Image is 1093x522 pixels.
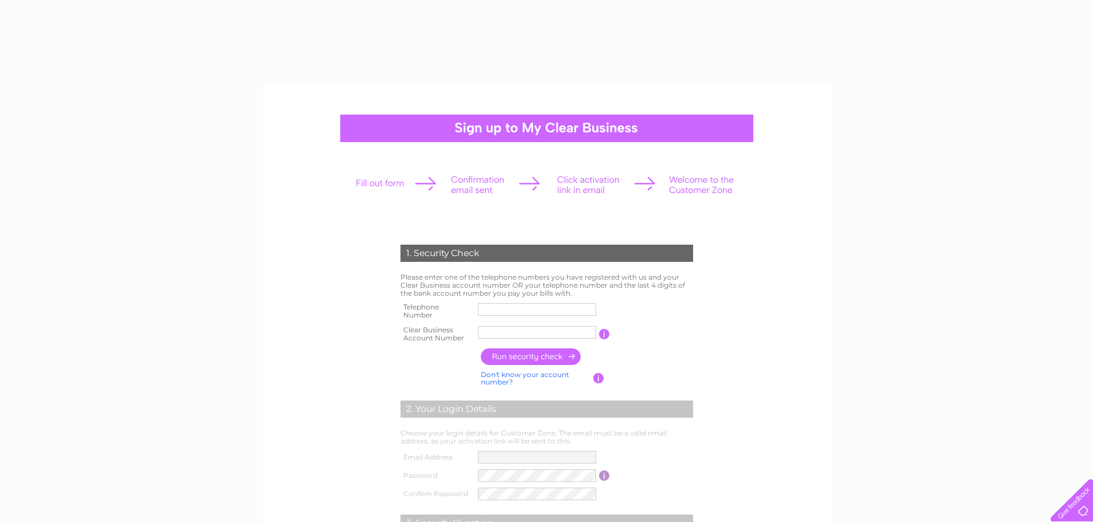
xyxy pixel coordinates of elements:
th: Email Address [398,448,476,466]
a: Don't know your account number? [481,370,569,387]
input: Information [599,470,610,481]
div: 2. Your Login Details [400,401,693,418]
td: Please enter one of the telephone numbers you have registered with us and your Clear Business acc... [398,270,696,300]
th: Password [398,466,476,485]
th: Confirm Password [398,485,476,503]
div: 1. Security Check [400,245,693,262]
th: Telephone Number [398,300,476,323]
th: Clear Business Account Number [398,323,476,346]
input: Information [593,373,604,383]
input: Information [599,329,610,339]
td: Choose your login details for Customer Zone. The email must be a valid email address, as your act... [398,426,696,448]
